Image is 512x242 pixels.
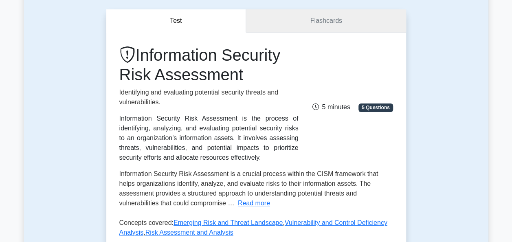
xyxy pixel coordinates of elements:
h1: Information Security Risk Assessment [119,45,299,84]
p: Identifying and evaluating potential security threats and vulnerabilities. [119,88,299,107]
button: Test [106,9,246,33]
button: Read more [238,198,270,208]
span: Information Security Risk Assessment is a crucial process within the CISM framework that helps or... [119,170,378,207]
p: Concepts covered: , , [119,218,393,241]
span: 5 minutes [312,103,350,110]
a: Emerging Risk and Threat Landscape [174,219,283,226]
span: 5 Questions [358,103,393,112]
a: Risk Assessment and Analysis [145,229,233,236]
a: Flashcards [246,9,406,33]
div: Information Security Risk Assessment is the process of identifying, analyzing, and evaluating pot... [119,114,299,163]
